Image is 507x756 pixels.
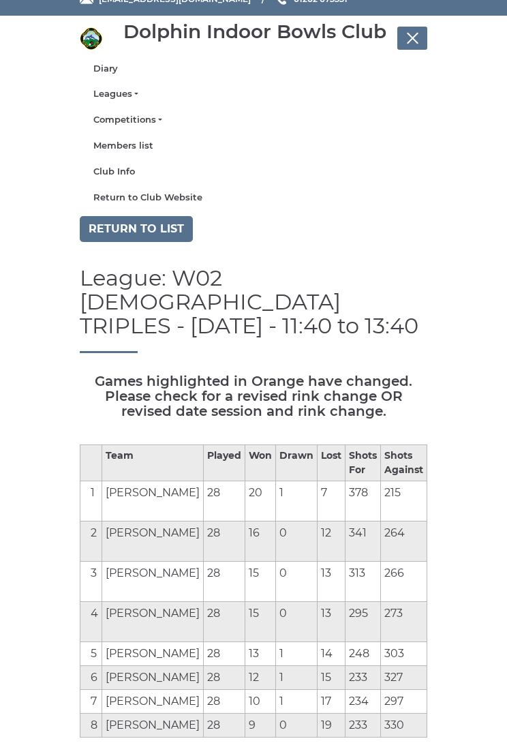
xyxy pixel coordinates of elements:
td: 13 [245,642,276,666]
td: 0 [276,602,318,642]
td: 264 [381,521,427,562]
td: 15 [245,602,276,642]
td: 13 [318,602,345,642]
a: Members list [93,140,414,152]
td: 9 [245,714,276,738]
td: 4 [80,602,102,642]
td: 2 [80,521,102,562]
th: Lost [318,445,345,481]
td: 28 [204,642,245,666]
td: [PERSON_NAME] [102,481,204,521]
th: Played [204,445,245,481]
td: 303 [381,642,427,666]
th: Shots Against [381,445,427,481]
td: 1 [276,666,318,690]
td: 19 [318,714,345,738]
td: [PERSON_NAME] [102,714,204,738]
td: 313 [345,562,381,602]
td: 1 [80,481,102,521]
td: 17 [318,690,345,714]
td: [PERSON_NAME] [102,666,204,690]
th: Team [102,445,204,481]
td: 234 [345,690,381,714]
td: 12 [318,521,345,562]
td: 13 [318,562,345,602]
td: 6 [80,666,102,690]
td: 28 [204,521,245,562]
td: [PERSON_NAME] [102,602,204,642]
td: 7 [318,481,345,521]
td: 233 [345,714,381,738]
th: Drawn [276,445,318,481]
a: Diary [93,63,414,75]
img: Dolphin Indoor Bowls Club [80,27,102,50]
th: Won [245,445,276,481]
td: 27 [427,642,466,666]
td: 12 [245,666,276,690]
td: 0 [276,521,318,562]
th: Shots For [345,445,381,481]
td: 8 [80,714,102,738]
td: 28 [204,602,245,642]
div: Dolphin Indoor Bowls Club [123,21,386,42]
td: 28 [204,690,245,714]
td: [PERSON_NAME] [102,690,204,714]
td: 7 [80,690,102,714]
td: 18 [427,714,466,738]
td: 20 [245,481,276,521]
td: 248 [345,642,381,666]
th: Points [427,445,466,481]
button: Toggle navigation [397,27,427,50]
a: Club Info [93,166,414,178]
td: 0 [276,714,318,738]
td: 0 [276,562,318,602]
td: 297 [381,690,427,714]
td: 378 [345,481,381,521]
h5: Games highlighted in Orange have changed. Please check for a revised rink change OR revised date ... [80,374,427,419]
td: 295 [345,602,381,642]
td: 266 [381,562,427,602]
td: 14 [318,642,345,666]
td: 16 [245,521,276,562]
td: 41 [427,481,466,521]
td: 28 [204,714,245,738]
td: 330 [381,714,427,738]
a: Return to list [80,216,193,242]
td: 28 [204,666,245,690]
td: 10 [245,690,276,714]
td: 1 [276,690,318,714]
td: 15 [245,562,276,602]
td: 25 [427,666,466,690]
a: Leagues [93,88,414,100]
td: 30 [427,602,466,642]
td: [PERSON_NAME] [102,521,204,562]
td: 30 [427,562,466,602]
td: 5 [80,642,102,666]
td: 32 [427,521,466,562]
td: 1 [276,481,318,521]
td: 3 [80,562,102,602]
td: 273 [381,602,427,642]
td: 341 [345,521,381,562]
td: 233 [345,666,381,690]
td: 21 [427,690,466,714]
td: 1 [276,642,318,666]
td: 215 [381,481,427,521]
td: [PERSON_NAME] [102,562,204,602]
td: 28 [204,481,245,521]
a: Return to Club Website [93,192,414,204]
td: 327 [381,666,427,690]
td: [PERSON_NAME] [102,642,204,666]
td: 15 [318,666,345,690]
h1: League: W02 [DEMOGRAPHIC_DATA] TRIPLES - [DATE] - 11:40 to 13:40 [80,266,427,354]
a: Competitions [93,114,414,126]
td: 28 [204,562,245,602]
